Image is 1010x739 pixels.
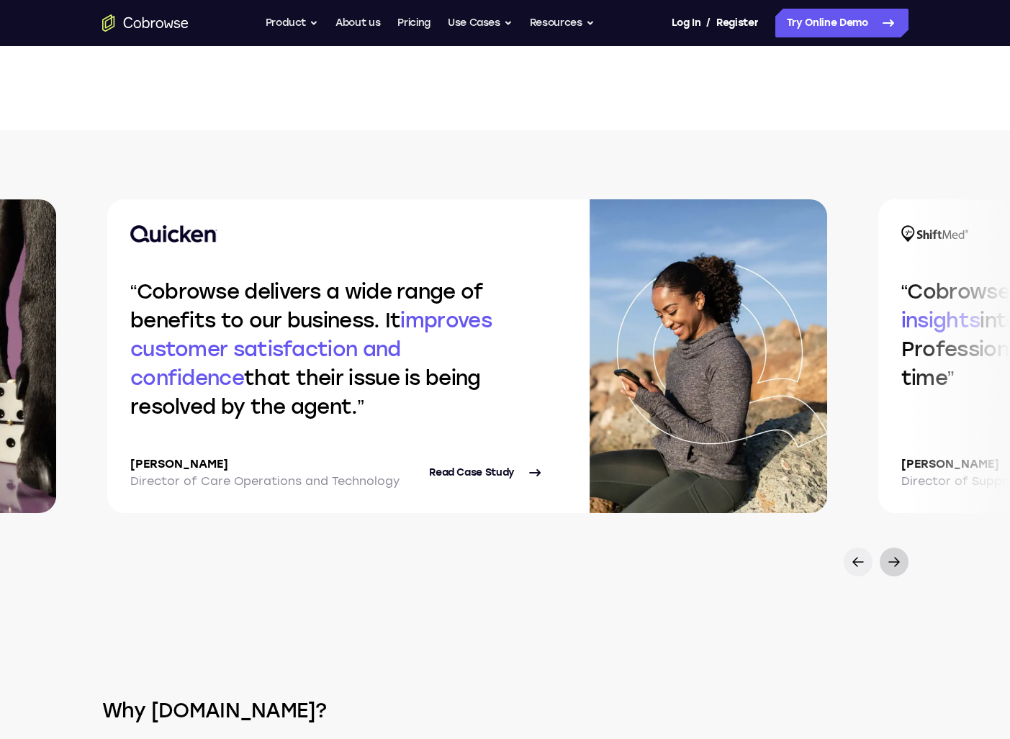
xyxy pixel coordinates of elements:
[716,9,758,37] a: Register
[429,455,544,490] a: Read Case Study
[530,9,595,37] button: Resources
[706,14,711,32] span: /
[448,9,513,37] button: Use Cases
[672,9,700,37] a: Log In
[45,696,966,725] h2: Why [DOMAIN_NAME]?
[130,225,217,242] img: Quicken logo
[130,473,400,490] p: Director of Care Operations and Technology
[590,199,827,513] img: Case study
[775,9,908,37] a: Try Online Demo
[102,14,189,32] a: Go to the home page
[130,308,492,390] span: improves customer satisfaction and confidence
[901,225,968,242] img: Shiftmed logo
[335,9,380,37] a: About us
[130,455,400,473] p: [PERSON_NAME]
[266,9,319,37] button: Product
[130,279,492,419] q: Cobrowse delivers a wide range of benefits to our business. It that their issue is being resolved...
[397,9,430,37] a: Pricing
